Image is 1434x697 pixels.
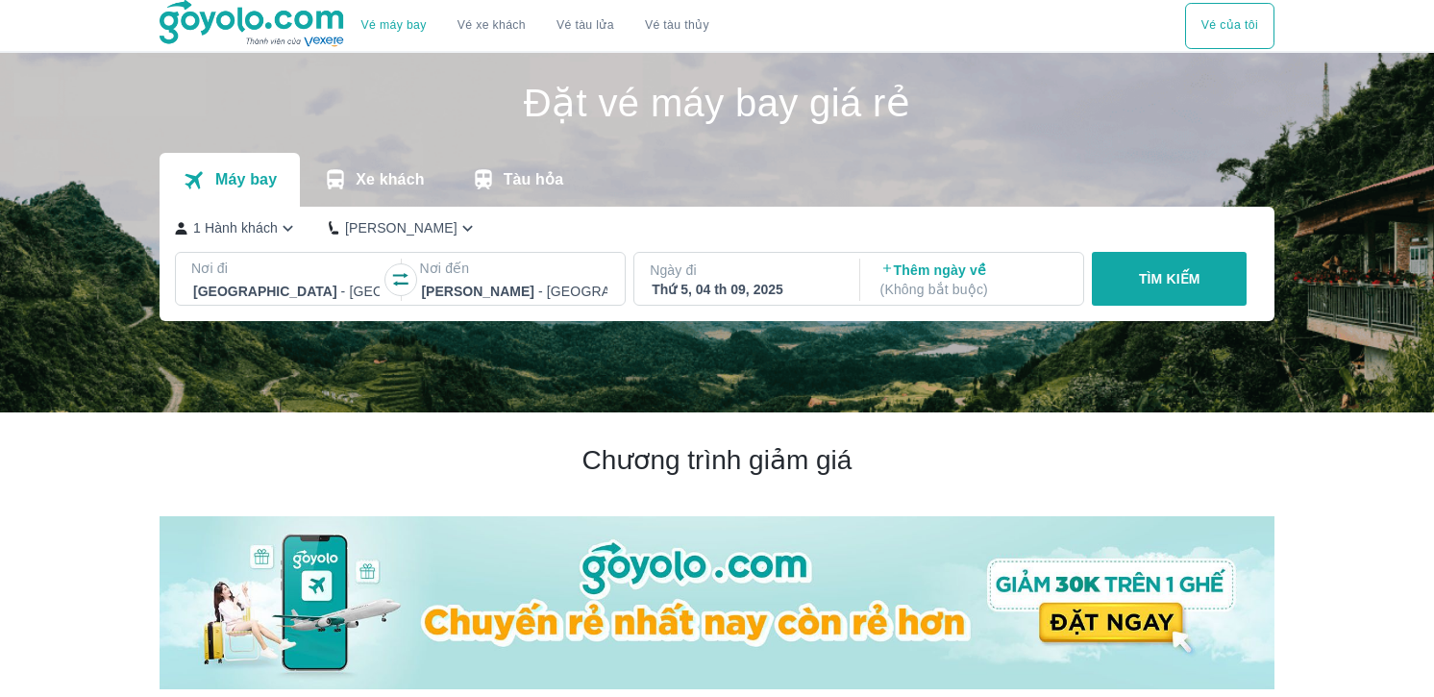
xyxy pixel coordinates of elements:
div: transportation tabs [160,153,586,207]
p: Ngày đi [650,261,840,280]
p: TÌM KIẾM [1139,269,1200,288]
h2: Chương trình giảm giá [160,443,1274,478]
p: Nơi đi [191,259,382,278]
a: Vé máy bay [361,18,427,33]
div: choose transportation mode [1185,3,1274,49]
img: banner-home [160,516,1274,689]
button: 1 Hành khách [175,218,298,238]
p: Thêm ngày về [880,261,1067,299]
p: Xe khách [356,170,424,189]
div: Thứ 5, 04 th 09, 2025 [652,280,838,299]
button: Vé tàu thủy [630,3,725,49]
p: ( Không bắt buộc ) [880,280,1067,299]
div: choose transportation mode [346,3,725,49]
button: TÌM KIẾM [1092,252,1247,306]
a: Vé tàu lửa [541,3,630,49]
p: Máy bay [215,170,277,189]
p: 1 Hành khách [193,218,278,237]
p: Nơi đến [419,259,609,278]
a: Vé xe khách [457,18,526,33]
p: [PERSON_NAME] [345,218,457,237]
button: [PERSON_NAME] [329,218,478,238]
h1: Đặt vé máy bay giá rẻ [160,84,1274,122]
p: Tàu hỏa [504,170,564,189]
button: Vé của tôi [1185,3,1274,49]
